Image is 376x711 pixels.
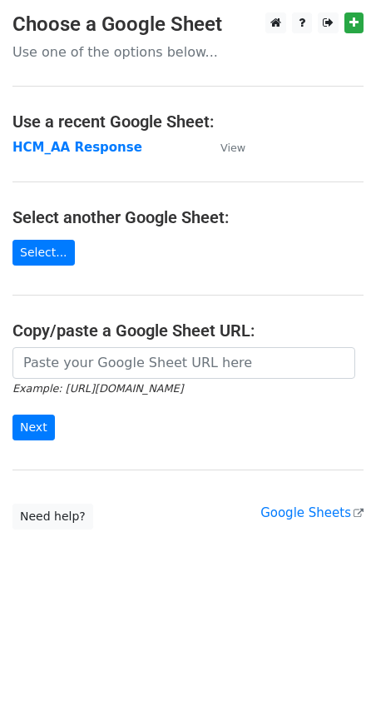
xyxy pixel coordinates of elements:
h4: Select another Google Sheet: [12,207,364,227]
input: Paste your Google Sheet URL here [12,347,355,379]
h4: Copy/paste a Google Sheet URL: [12,321,364,341]
h3: Choose a Google Sheet [12,12,364,37]
a: HCM_AA Response [12,140,142,155]
p: Use one of the options below... [12,43,364,61]
h4: Use a recent Google Sheet: [12,112,364,132]
a: Google Sheets [260,505,364,520]
input: Next [12,415,55,440]
a: Select... [12,240,75,266]
a: View [204,140,245,155]
small: View [220,142,245,154]
small: Example: [URL][DOMAIN_NAME] [12,382,183,395]
a: Need help? [12,504,93,530]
